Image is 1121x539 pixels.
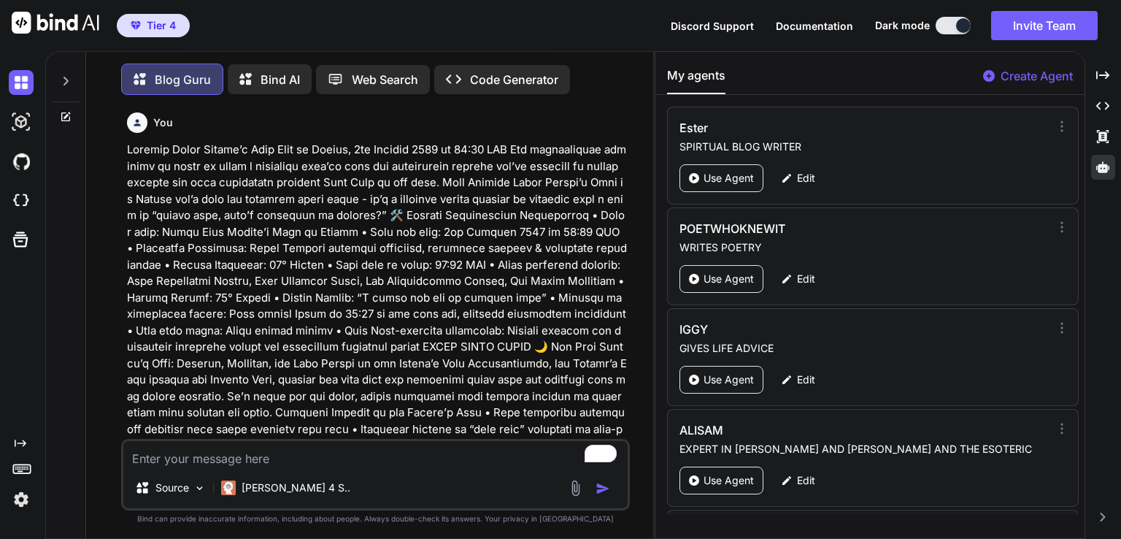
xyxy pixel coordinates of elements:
img: icon [596,481,610,496]
p: Code Generator [470,71,558,88]
p: WRITES POETRY [679,240,1049,255]
p: SPIRTUAL BLOG WRITER [679,139,1049,154]
p: Edit [797,272,815,286]
button: My agents [667,66,725,94]
p: Web Search [352,71,418,88]
p: Edit [797,171,815,186]
button: Discord Support [671,18,754,34]
p: Bind AI [261,71,300,88]
span: Documentation [776,20,853,32]
p: Blog Guru [155,71,211,88]
span: Discord Support [671,20,754,32]
span: Tier 4 [147,18,176,33]
button: premiumTier 4 [117,14,190,37]
img: darkChat [9,70,34,95]
img: premium [131,21,141,30]
p: Use Agent [704,171,754,186]
img: attachment [567,480,584,497]
button: Invite Team [991,11,1098,40]
p: Edit [797,372,815,387]
img: Bind AI [12,12,99,34]
img: darkAi-studio [9,110,34,134]
h3: IGGY [679,321,939,338]
img: Claude 4 Sonnet [221,481,236,495]
p: [PERSON_NAME] 4 S.. [242,481,350,495]
p: Bind can provide inaccurate information, including about people. Always double-check its answers.... [121,513,630,524]
textarea: To enrich screen reader interactions, please activate Accessibility in Grammarly extension settings [123,441,628,467]
p: Source [155,481,189,495]
p: Use Agent [704,272,754,286]
p: GIVES LIFE ADVICE [679,341,1049,356]
img: githubDark [9,149,34,174]
p: Use Agent [704,473,754,488]
p: EXPERT IN [PERSON_NAME] AND [PERSON_NAME] AND THE ESOTERIC [679,442,1049,456]
h3: Ester [679,119,939,137]
p: Create Agent [1001,67,1073,85]
h3: ALISAM [679,421,939,439]
span: Dark mode [875,18,930,33]
h3: POETWHOKNEWIT [679,220,939,237]
p: Use Agent [704,372,754,387]
button: Documentation [776,18,853,34]
img: Pick Models [193,482,206,494]
img: settings [9,487,34,512]
img: cloudideIcon [9,188,34,213]
h6: You [153,115,173,130]
p: Edit [797,473,815,488]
